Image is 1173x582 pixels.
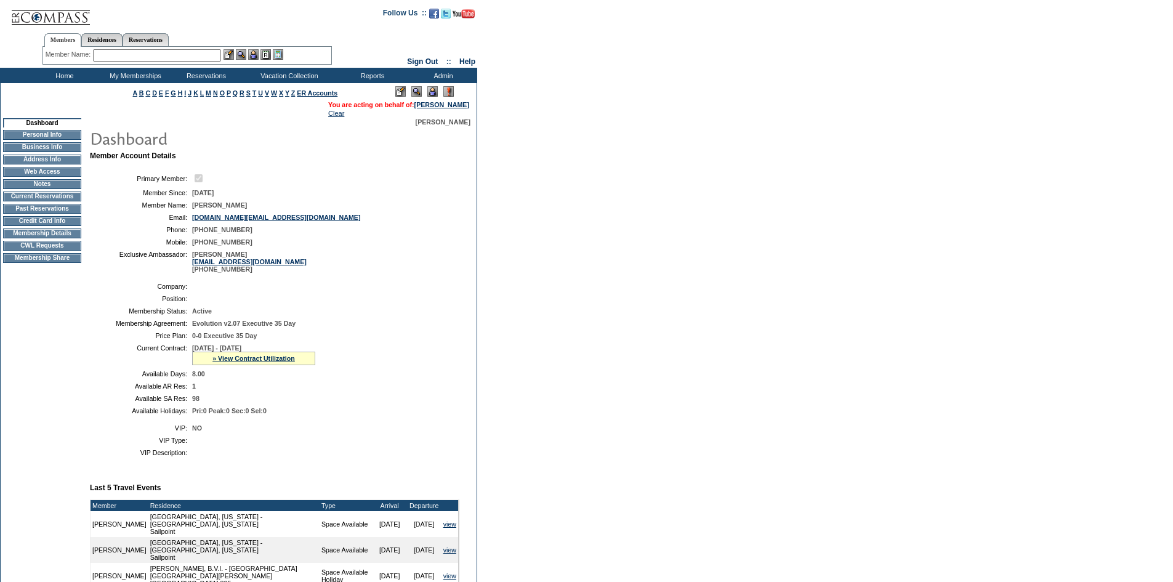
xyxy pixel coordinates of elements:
[192,370,205,378] span: 8.00
[220,89,225,97] a: O
[383,7,427,22] td: Follow Us ::
[44,33,82,47] a: Members
[99,68,169,83] td: My Memberships
[95,395,187,402] td: Available SA Res:
[95,283,187,290] td: Company:
[260,49,271,60] img: Reservations
[279,89,283,97] a: X
[28,68,99,83] td: Home
[227,89,231,97] a: P
[446,57,451,66] span: ::
[395,86,406,97] img: Edit Mode
[248,49,259,60] img: Impersonate
[3,167,81,177] td: Web Access
[192,382,196,390] span: 1
[3,241,81,251] td: CWL Requests
[252,89,257,97] a: T
[192,307,212,315] span: Active
[90,483,161,492] b: Last 5 Travel Events
[192,407,267,414] span: Pri:0 Peak:0 Sec:0 Sel:0
[192,214,361,221] a: [DOMAIN_NAME][EMAIL_ADDRESS][DOMAIN_NAME]
[236,49,246,60] img: View
[459,57,475,66] a: Help
[152,89,157,97] a: D
[320,537,373,563] td: Space Available
[213,89,218,97] a: N
[212,355,295,362] a: » View Contract Utilization
[95,226,187,233] td: Phone:
[193,89,198,97] a: K
[192,320,296,327] span: Evolution v2.07 Executive 35 Day
[3,253,81,263] td: Membership Share
[233,89,238,97] a: Q
[192,424,202,432] span: NO
[3,179,81,189] td: Notes
[95,332,187,339] td: Price Plan:
[171,89,175,97] a: G
[3,192,81,201] td: Current Reservations
[133,89,137,97] a: A
[406,68,477,83] td: Admin
[95,201,187,209] td: Member Name:
[3,228,81,238] td: Membership Details
[178,89,183,97] a: H
[90,152,176,160] b: Member Account Details
[91,500,148,511] td: Member
[123,33,169,46] a: Reservations
[95,437,187,444] td: VIP Type:
[453,9,475,18] img: Subscribe to our YouTube Channel
[373,537,407,563] td: [DATE]
[95,382,187,390] td: Available AR Res:
[407,511,441,537] td: [DATE]
[169,68,240,83] td: Reservations
[429,12,439,20] a: Become our fan on Facebook
[81,33,123,46] a: Residences
[373,511,407,537] td: [DATE]
[328,101,469,108] span: You are acting on behalf of:
[95,251,187,273] td: Exclusive Ambassador:
[46,49,93,60] div: Member Name:
[192,226,252,233] span: [PHONE_NUMBER]
[139,89,144,97] a: B
[200,89,204,97] a: L
[443,572,456,580] a: view
[148,500,320,511] td: Residence
[206,89,211,97] a: M
[246,89,251,97] a: S
[224,49,234,60] img: b_edit.gif
[258,89,263,97] a: U
[3,216,81,226] td: Credit Card Info
[95,307,187,315] td: Membership Status:
[411,86,422,97] img: View Mode
[3,130,81,140] td: Personal Info
[320,511,373,537] td: Space Available
[95,449,187,456] td: VIP Description:
[95,238,187,246] td: Mobile:
[416,118,470,126] span: [PERSON_NAME]
[453,12,475,20] a: Subscribe to our YouTube Channel
[3,142,81,152] td: Business Info
[95,407,187,414] td: Available Holidays:
[192,251,307,273] span: [PERSON_NAME] [PHONE_NUMBER]
[443,546,456,554] a: view
[95,424,187,432] td: VIP:
[95,189,187,196] td: Member Since:
[192,258,307,265] a: [EMAIL_ADDRESS][DOMAIN_NAME]
[328,110,344,117] a: Clear
[192,395,200,402] span: 98
[3,204,81,214] td: Past Reservations
[95,214,187,221] td: Email:
[95,295,187,302] td: Position:
[443,86,454,97] img: Log Concern/Member Elevation
[192,238,252,246] span: [PHONE_NUMBER]
[3,155,81,164] td: Address Info
[297,89,337,97] a: ER Accounts
[443,520,456,528] a: view
[265,89,269,97] a: V
[441,9,451,18] img: Follow us on Twitter
[320,500,373,511] td: Type
[95,344,187,365] td: Current Contract:
[184,89,186,97] a: I
[95,172,187,184] td: Primary Member:
[91,511,148,537] td: [PERSON_NAME]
